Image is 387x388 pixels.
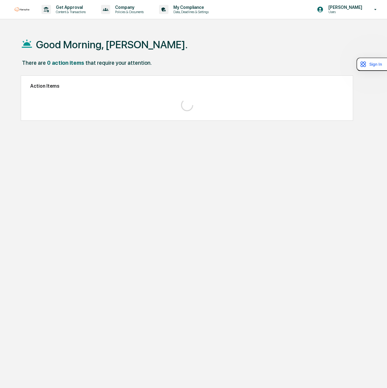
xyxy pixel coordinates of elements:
p: [PERSON_NAME] [324,5,365,10]
p: Policies & Documents [110,10,147,14]
p: Content & Transactions [51,10,89,14]
div: that require your attention. [85,60,152,66]
h1: Good Morning, [PERSON_NAME]. [36,38,188,51]
div: There are [22,60,46,66]
img: logo [15,7,29,11]
h2: Action Items [30,83,344,89]
p: Data, Deadlines & Settings [168,10,212,14]
p: Company [110,5,147,10]
p: Users [324,10,365,14]
p: My Compliance [168,5,212,10]
div: 0 action items [47,60,84,66]
p: Get Approval [51,5,89,10]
